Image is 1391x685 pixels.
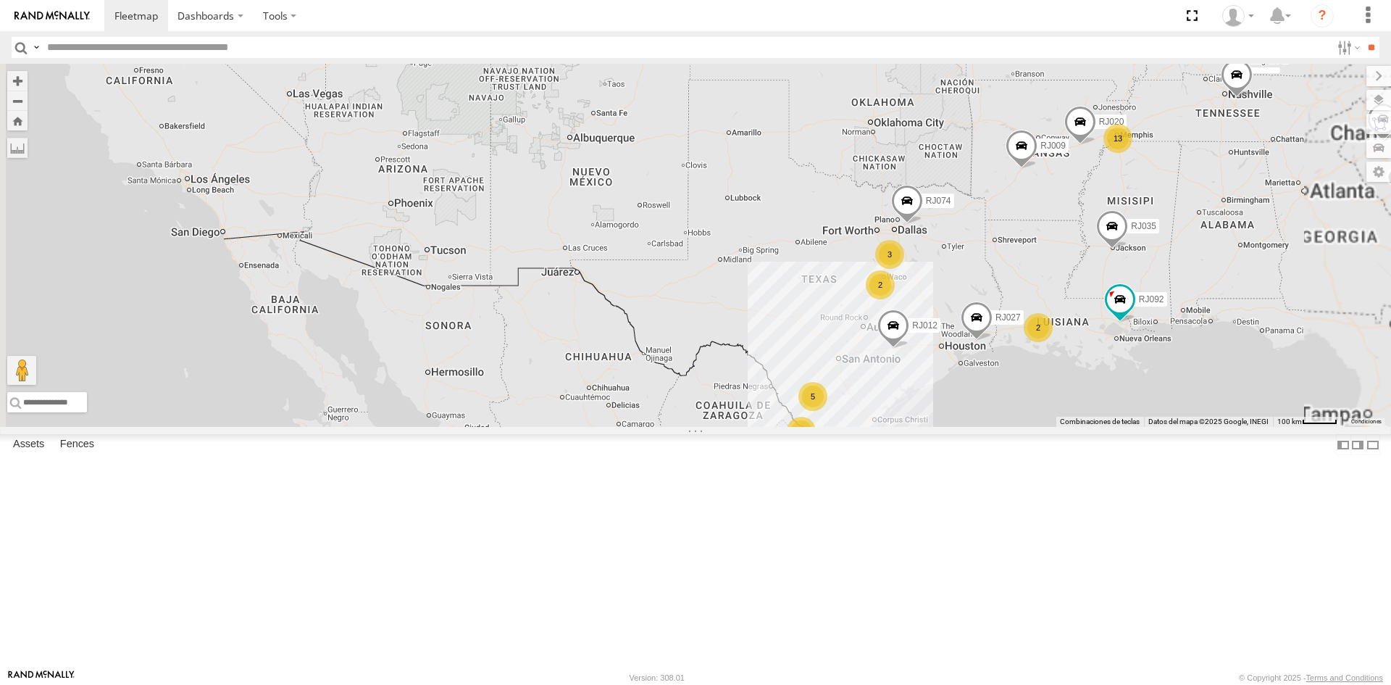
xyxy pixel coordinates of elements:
img: rand-logo.svg [14,11,90,21]
button: Arrastra el hombrecito naranja al mapa para abrir Street View [7,356,36,385]
label: Search Filter Options [1332,37,1363,58]
span: RJ092 [1139,294,1164,304]
button: Zoom in [7,71,28,91]
span: RJ074 [926,196,951,206]
div: 13 [1103,124,1132,153]
button: Zoom out [7,91,28,111]
div: 2 [1024,313,1053,342]
span: RJ020 [1099,116,1124,126]
a: Visit our Website [8,671,75,685]
div: © Copyright 2025 - [1239,673,1383,682]
label: Map Settings [1366,162,1391,182]
label: Dock Summary Table to the Left [1336,434,1350,455]
button: Escala del mapa: 100 km por 45 píxeles [1273,417,1342,427]
a: Condiciones (se abre en una nueva pestaña) [1351,419,1382,425]
span: 100 km [1277,418,1302,425]
i: ? [1311,4,1334,28]
span: Datos del mapa ©2025 Google, INEGI [1148,418,1269,425]
div: Version: 308.01 [630,673,685,682]
span: RJ012 [912,320,937,331]
label: Dock Summary Table to the Right [1350,434,1365,455]
label: Hide Summary Table [1366,434,1380,455]
div: 2 [866,270,895,299]
a: Terms and Conditions [1306,673,1383,682]
div: Estrella Obregon [1217,5,1259,27]
div: 5 [798,382,827,411]
div: 3 [875,240,904,269]
button: Combinaciones de teclas [1060,417,1140,427]
div: 72 [787,417,816,446]
button: Zoom Home [7,111,28,130]
span: RJ009 [1040,140,1066,150]
label: Search Query [30,37,42,58]
span: RJ027 [995,312,1021,323]
label: Assets [6,435,51,455]
label: Fences [53,435,101,455]
span: RJ035 [1131,220,1156,231]
label: Measure [7,138,28,158]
